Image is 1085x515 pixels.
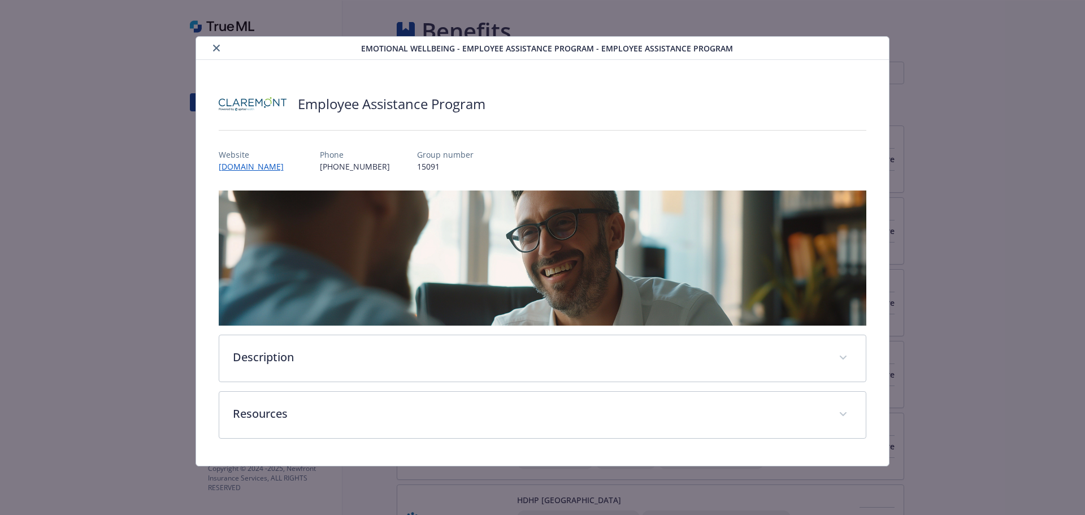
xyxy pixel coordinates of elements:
[417,161,474,172] p: 15091
[233,349,826,366] p: Description
[320,149,390,161] p: Phone
[210,41,223,55] button: close
[219,87,287,121] img: Claremont EAP
[320,161,390,172] p: [PHONE_NUMBER]
[361,42,733,54] span: Emotional Wellbeing - Employee Assistance Program - Employee Assistance Program
[219,191,867,326] img: banner
[233,405,826,422] p: Resources
[219,149,293,161] p: Website
[298,94,485,114] h2: Employee Assistance Program
[219,161,293,172] a: [DOMAIN_NAME]
[219,335,866,382] div: Description
[219,392,866,438] div: Resources
[108,36,976,466] div: details for plan Emotional Wellbeing - Employee Assistance Program - Employee Assistance Program
[417,149,474,161] p: Group number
